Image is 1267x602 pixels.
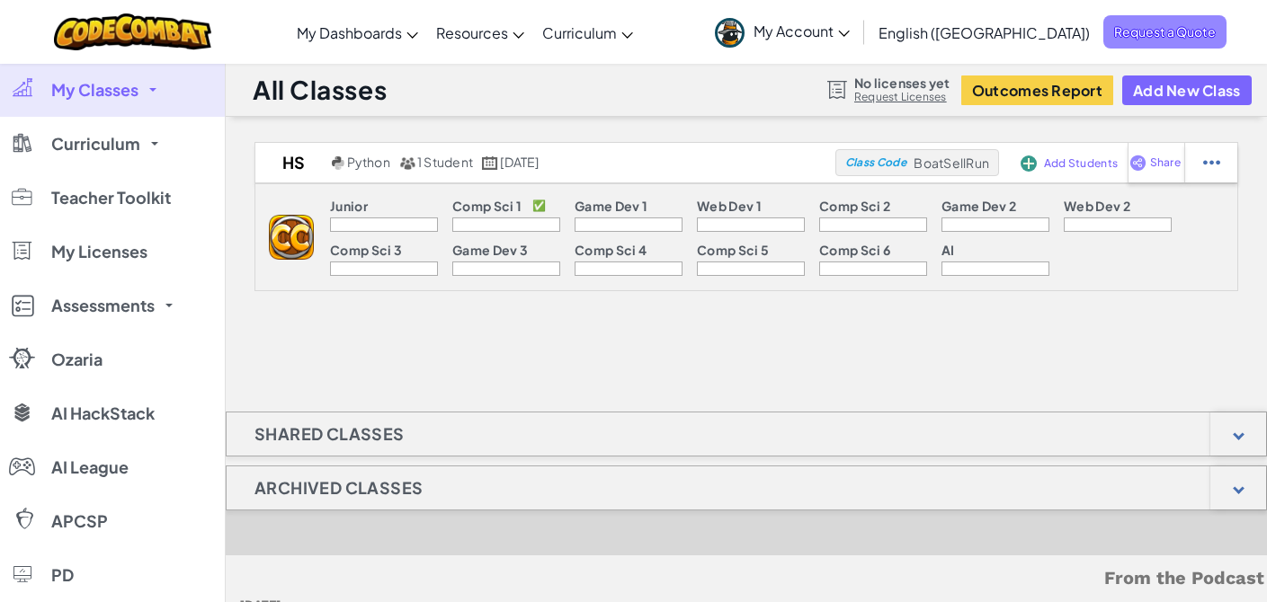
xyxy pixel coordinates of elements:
[452,199,522,213] p: Comp Sci 1
[961,75,1113,105] button: Outcomes Report
[51,243,147,260] span: My Licenses
[500,154,539,170] span: [DATE]
[452,243,528,257] p: Game Dev 3
[697,199,762,213] p: Web Dev 1
[697,243,769,257] p: Comp Sci 5
[297,23,402,42] span: My Dashboards
[255,149,835,176] a: HS Python 1 Student [DATE]
[330,243,402,257] p: Comp Sci 3
[288,8,427,57] a: My Dashboards
[533,8,642,57] a: Curriculum
[754,22,850,40] span: My Account
[1064,199,1130,213] p: Web Dev 2
[706,4,859,60] a: My Account
[51,297,155,314] span: Assessments
[330,199,368,213] p: Junior
[227,465,451,510] h1: Archived Classes
[715,18,745,48] img: avatar
[51,405,155,421] span: AI HackStack
[941,199,1016,213] p: Game Dev 2
[941,243,955,257] p: AI
[854,90,950,104] a: Request Licenses
[51,136,140,152] span: Curriculum
[417,154,473,170] span: 1 Student
[819,243,890,257] p: Comp Sci 6
[347,154,390,170] span: Python
[532,199,546,213] p: ✅
[845,157,906,168] span: Class Code
[1044,158,1118,169] span: Add Students
[819,199,890,213] p: Comp Sci 2
[399,156,415,170] img: MultipleUsers.png
[1103,15,1227,49] a: Request a Quote
[51,190,171,206] span: Teacher Toolkit
[854,75,950,90] span: No licenses yet
[51,82,138,98] span: My Classes
[269,215,314,260] img: logo
[542,23,617,42] span: Curriculum
[227,412,433,456] h1: Shared Classes
[239,564,1264,592] h5: From the Podcast
[51,459,129,475] span: AI League
[332,156,345,170] img: python.png
[1021,155,1037,172] img: IconAddStudents.svg
[575,243,647,257] p: Comp Sci 4
[914,155,989,171] span: BoatSellRun
[879,23,1090,42] span: English ([GEOGRAPHIC_DATA])
[1203,155,1220,171] img: IconStudentEllipsis.svg
[54,13,211,50] img: CodeCombat logo
[427,8,533,57] a: Resources
[1122,75,1252,105] button: Add New Class
[51,351,103,367] span: Ozaria
[575,199,647,213] p: Game Dev 1
[482,156,498,170] img: calendar.svg
[253,73,387,107] h1: All Classes
[436,23,508,42] span: Resources
[870,8,1099,57] a: English ([GEOGRAPHIC_DATA])
[1129,155,1147,171] img: IconShare_Purple.svg
[255,149,327,176] h2: HS
[1150,157,1181,168] span: Share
